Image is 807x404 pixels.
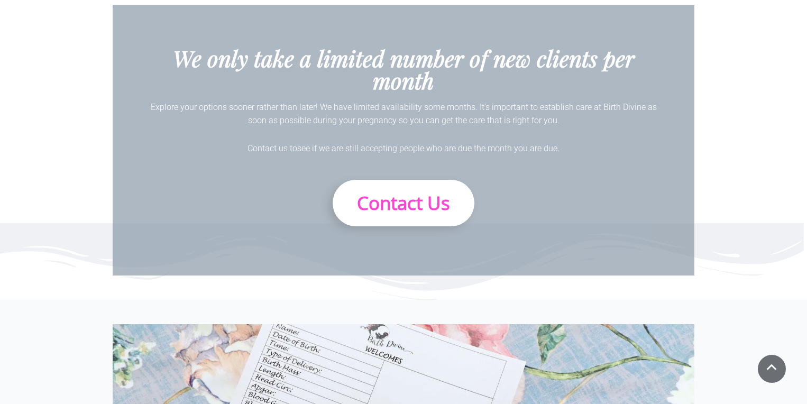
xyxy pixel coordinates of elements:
[247,143,297,153] span: Contact us to
[333,180,474,226] a: Contact Us
[297,143,560,153] span: see if we are still accepting people who are due the month you are due.
[758,355,786,383] a: Scroll To Top
[173,43,635,95] span: We only take a limited number of new clients per month
[151,102,657,126] span: Explore your options sooner rather than later! We have limited availability some months. It's imp...
[357,190,450,215] span: Contact Us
